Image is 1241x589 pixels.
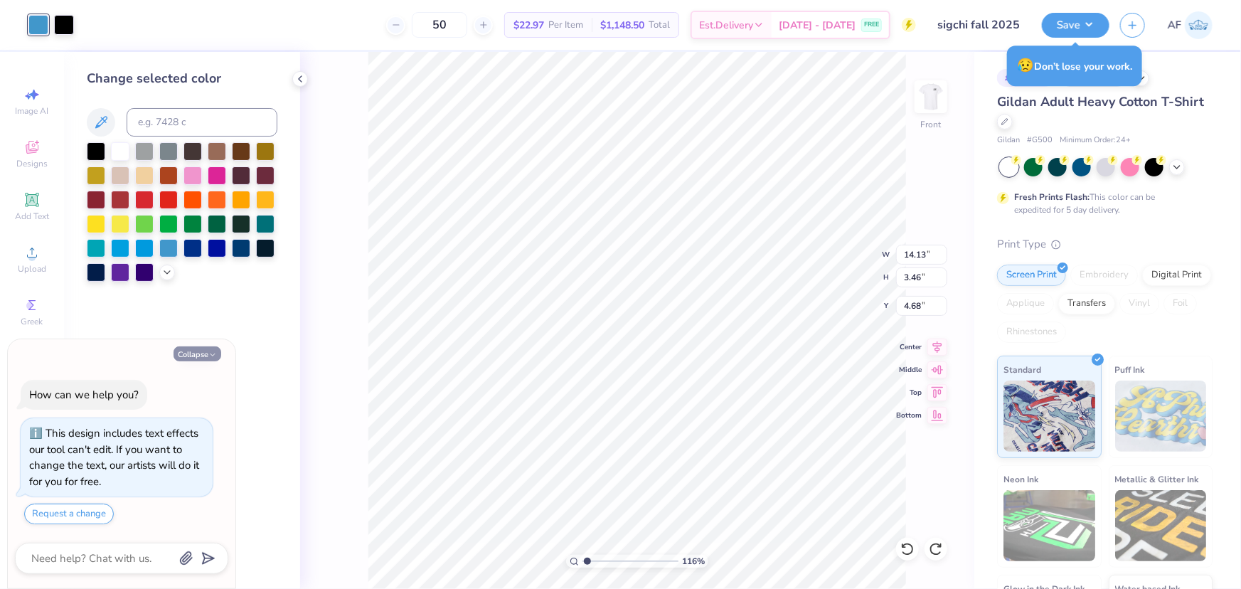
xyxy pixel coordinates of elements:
input: – – [412,12,467,38]
span: Est. Delivery [699,18,753,33]
img: Puff Ink [1115,381,1207,452]
div: Foil [1163,293,1197,314]
span: $22.97 [513,18,544,33]
span: Middle [896,365,922,375]
input: e.g. 7428 c [127,108,277,137]
span: $1,148.50 [600,18,644,33]
div: How can we help you? [29,388,139,402]
span: Metallic & Glitter Ink [1115,472,1199,487]
span: FREE [864,20,879,30]
span: 116 % [682,555,705,568]
img: Neon Ink [1003,490,1095,561]
span: Upload [18,263,46,275]
span: Minimum Order: 24 + [1060,134,1131,147]
span: Image AI [16,105,49,117]
div: Digital Print [1142,265,1211,286]
div: Vinyl [1119,293,1159,314]
span: Puff Ink [1115,362,1145,377]
span: AF [1168,17,1181,33]
span: Designs [16,158,48,169]
div: Applique [997,293,1054,314]
div: Transfers [1058,293,1115,314]
div: Don’t lose your work. [1007,46,1142,86]
button: Save [1042,13,1109,38]
div: Print Type [997,236,1213,253]
span: Add Text [15,211,49,222]
img: Front [917,83,945,111]
button: Request a change [24,504,114,524]
span: 😥 [1017,56,1034,75]
div: This design includes text effects our tool can't edit. If you want to change the text, our artist... [29,426,199,489]
span: Center [896,342,922,352]
div: # 512209A [997,69,1054,87]
span: Per Item [548,18,583,33]
div: This color can be expedited for 5 day delivery. [1014,191,1189,216]
img: Standard [1003,381,1095,452]
input: Untitled Design [927,11,1031,39]
span: Total [649,18,670,33]
span: Bottom [896,410,922,420]
span: Neon Ink [1003,472,1038,487]
span: Top [896,388,922,398]
div: Front [921,118,942,131]
img: Metallic & Glitter Ink [1115,490,1207,561]
button: Collapse [174,346,221,361]
img: Ana Francesca Bustamante [1185,11,1213,39]
div: Change selected color [87,69,277,88]
span: Greek [21,316,43,327]
div: Embroidery [1070,265,1138,286]
span: # G500 [1027,134,1053,147]
strong: Fresh Prints Flash: [1014,191,1090,203]
span: Standard [1003,362,1041,377]
div: Screen Print [997,265,1066,286]
span: Gildan [997,134,1020,147]
span: Gildan Adult Heavy Cotton T-Shirt [997,93,1204,110]
a: AF [1168,11,1213,39]
span: [DATE] - [DATE] [779,18,856,33]
div: Rhinestones [997,322,1066,343]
